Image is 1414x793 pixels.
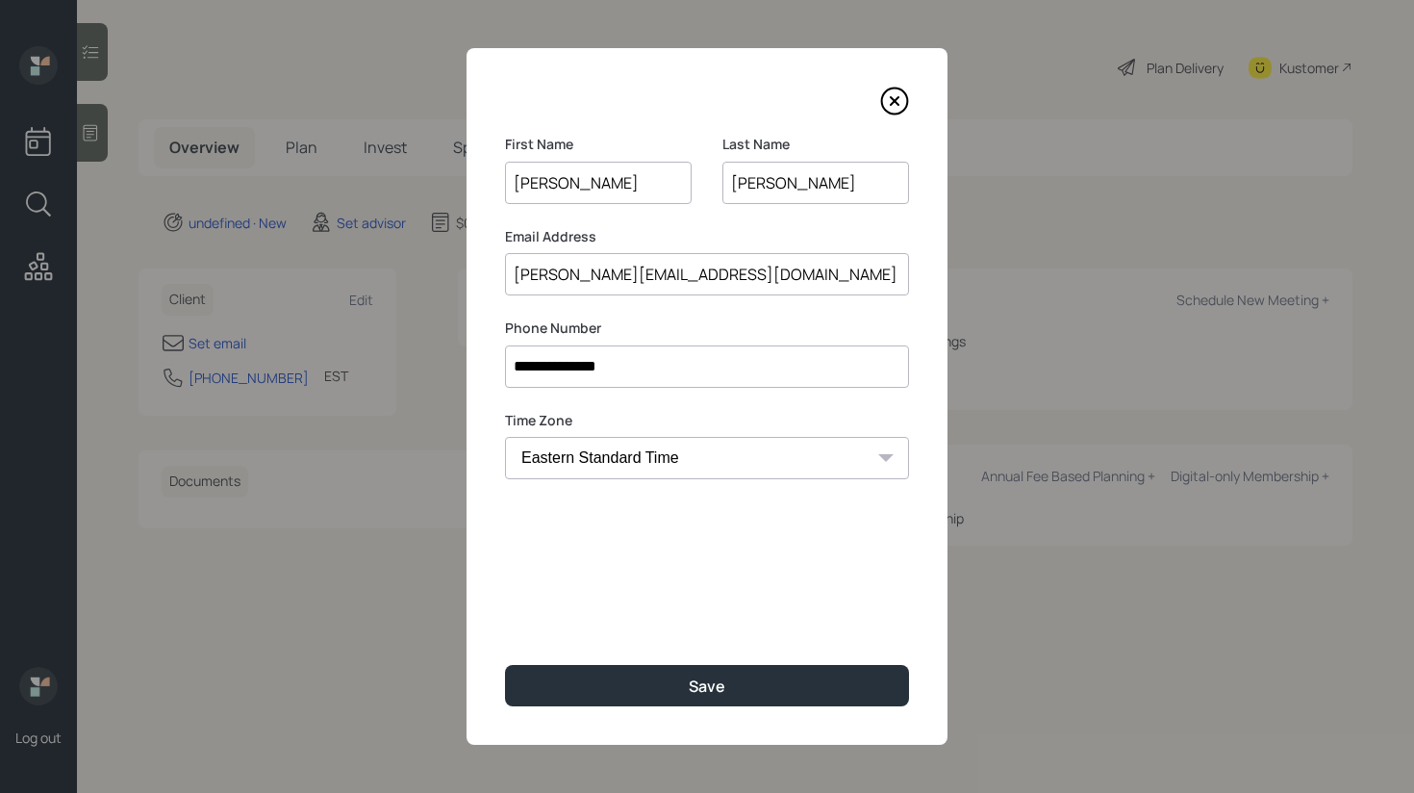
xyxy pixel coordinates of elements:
button: Save [505,665,909,706]
label: Time Zone [505,411,909,430]
div: Save [689,676,725,697]
label: Last Name [722,135,909,154]
label: Email Address [505,227,909,246]
label: First Name [505,135,692,154]
label: Phone Number [505,319,909,338]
